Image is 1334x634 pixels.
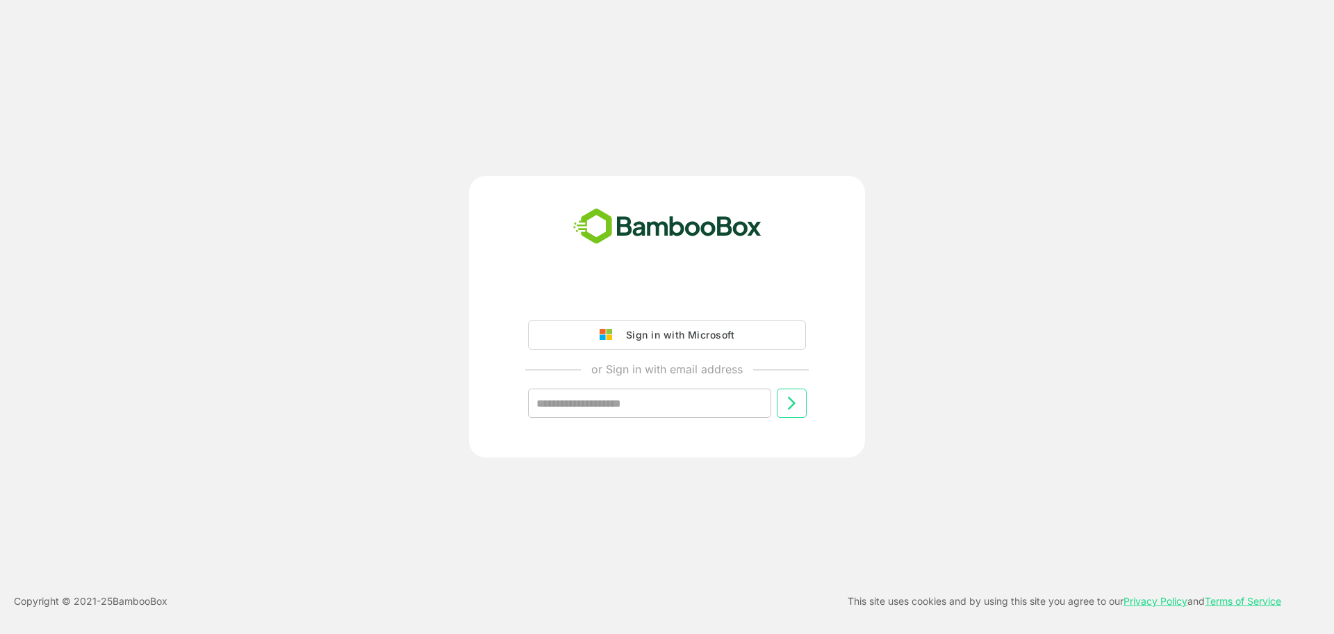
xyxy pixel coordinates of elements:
[1123,595,1187,607] a: Privacy Policy
[566,204,769,250] img: bamboobox
[591,361,743,377] p: or Sign in with email address
[528,320,806,350] button: Sign in with Microsoft
[619,326,734,344] div: Sign in with Microsoft
[848,593,1281,610] p: This site uses cookies and by using this site you agree to our and
[1205,595,1281,607] a: Terms of Service
[14,593,167,610] p: Copyright © 2021- 25 BambooBox
[600,329,619,341] img: google
[521,282,813,312] iframe: Sign in with Google Button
